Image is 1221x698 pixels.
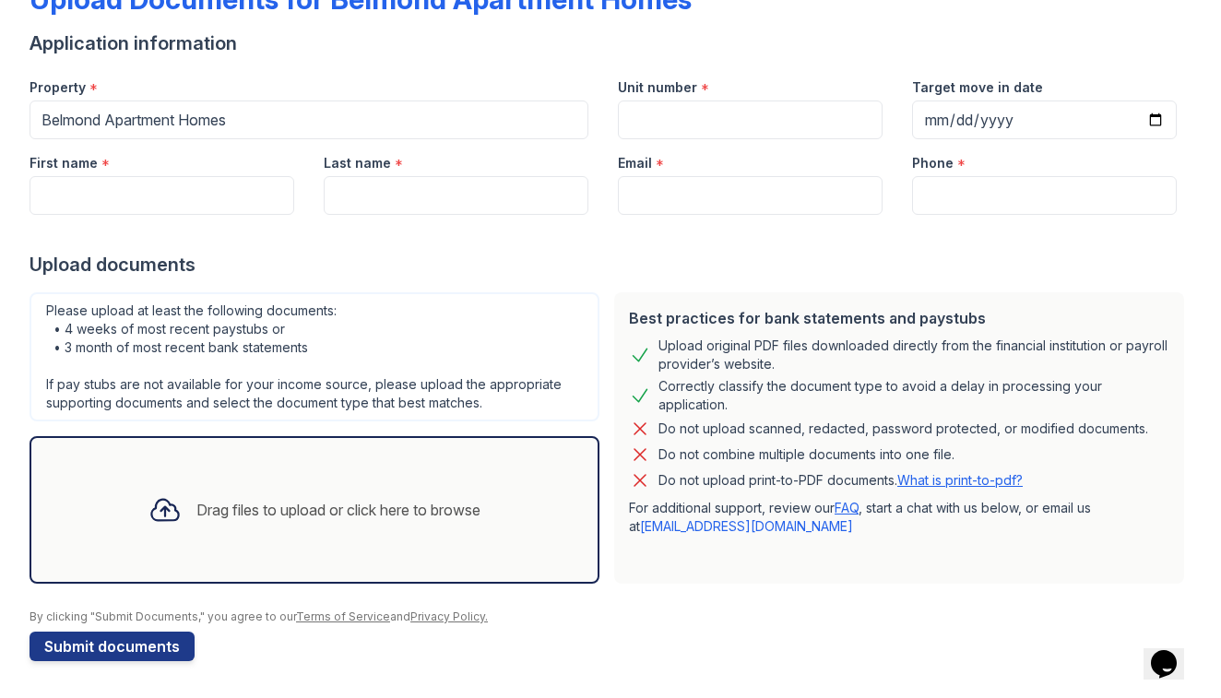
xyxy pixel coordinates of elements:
[629,499,1169,536] p: For additional support, review our , start a chat with us below, or email us at
[912,154,954,172] label: Phone
[324,154,391,172] label: Last name
[30,30,1191,56] div: Application information
[296,609,390,623] a: Terms of Service
[640,518,853,534] a: [EMAIL_ADDRESS][DOMAIN_NAME]
[30,632,195,661] button: Submit documents
[30,252,1191,278] div: Upload documents
[196,499,480,521] div: Drag files to upload or click here to browse
[618,154,652,172] label: Email
[658,418,1148,440] div: Do not upload scanned, redacted, password protected, or modified documents.
[30,292,599,421] div: Please upload at least the following documents: • 4 weeks of most recent paystubs or • 3 month of...
[1144,624,1203,680] iframe: chat widget
[618,78,697,97] label: Unit number
[658,471,1023,490] p: Do not upload print-to-PDF documents.
[410,609,488,623] a: Privacy Policy.
[30,609,1191,624] div: By clicking "Submit Documents," you agree to our and
[629,307,1169,329] div: Best practices for bank statements and paystubs
[835,500,859,515] a: FAQ
[912,78,1043,97] label: Target move in date
[897,472,1023,488] a: What is print-to-pdf?
[30,78,86,97] label: Property
[658,444,954,466] div: Do not combine multiple documents into one file.
[30,154,98,172] label: First name
[658,377,1169,414] div: Correctly classify the document type to avoid a delay in processing your application.
[658,337,1169,373] div: Upload original PDF files downloaded directly from the financial institution or payroll provider’...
